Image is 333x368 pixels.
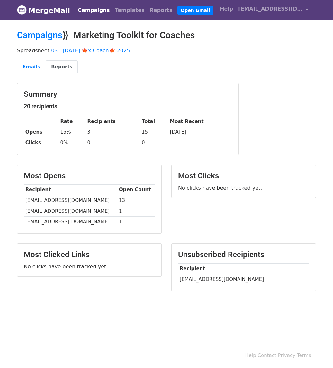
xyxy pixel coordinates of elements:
[17,47,316,54] p: Spreadsheet:
[140,116,168,127] th: Total
[178,184,309,191] p: No clicks have been tracked yet.
[24,195,117,206] td: [EMAIL_ADDRESS][DOMAIN_NAME]
[24,216,117,227] td: [EMAIL_ADDRESS][DOMAIN_NAME]
[75,4,112,17] a: Campaigns
[168,116,232,127] th: Most Recent
[24,103,232,110] h5: 20 recipients
[117,206,155,216] td: 1
[236,3,311,18] a: [EMAIL_ADDRESS][DOMAIN_NAME]
[177,6,213,15] a: Open Gmail
[17,30,316,41] h2: ⟫ Marketing Toolkit for Coaches
[140,138,168,148] td: 0
[46,60,78,74] a: Reports
[147,4,175,17] a: Reports
[297,353,311,358] a: Terms
[245,353,256,358] a: Help
[86,138,140,148] td: 0
[17,30,62,40] a: Campaigns
[86,116,140,127] th: Recipients
[24,90,232,99] h3: Summary
[117,195,155,206] td: 13
[278,353,295,358] a: Privacy
[178,250,309,259] h3: Unsubscribed Recipients
[86,127,140,138] td: 3
[117,184,155,195] th: Open Count
[24,138,59,148] th: Clicks
[59,138,86,148] td: 0%
[217,3,236,15] a: Help
[24,127,59,138] th: Opens
[112,4,147,17] a: Templates
[59,127,86,138] td: 15%
[51,48,130,54] a: 03 | [DATE] 🍁x Coach🍁 2025
[238,5,302,13] span: [EMAIL_ADDRESS][DOMAIN_NAME]
[117,216,155,227] td: 1
[17,4,70,17] a: MergeMail
[24,250,155,259] h3: Most Clicked Links
[24,171,155,181] h3: Most Opens
[24,206,117,216] td: [EMAIL_ADDRESS][DOMAIN_NAME]
[178,274,309,284] td: [EMAIL_ADDRESS][DOMAIN_NAME]
[178,263,309,274] th: Recipient
[24,184,117,195] th: Recipient
[258,353,276,358] a: Contact
[17,5,27,15] img: MergeMail logo
[59,116,86,127] th: Rate
[178,171,309,181] h3: Most Clicks
[24,263,155,270] p: No clicks have been tracked yet.
[140,127,168,138] td: 15
[168,127,232,138] td: [DATE]
[17,60,46,74] a: Emails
